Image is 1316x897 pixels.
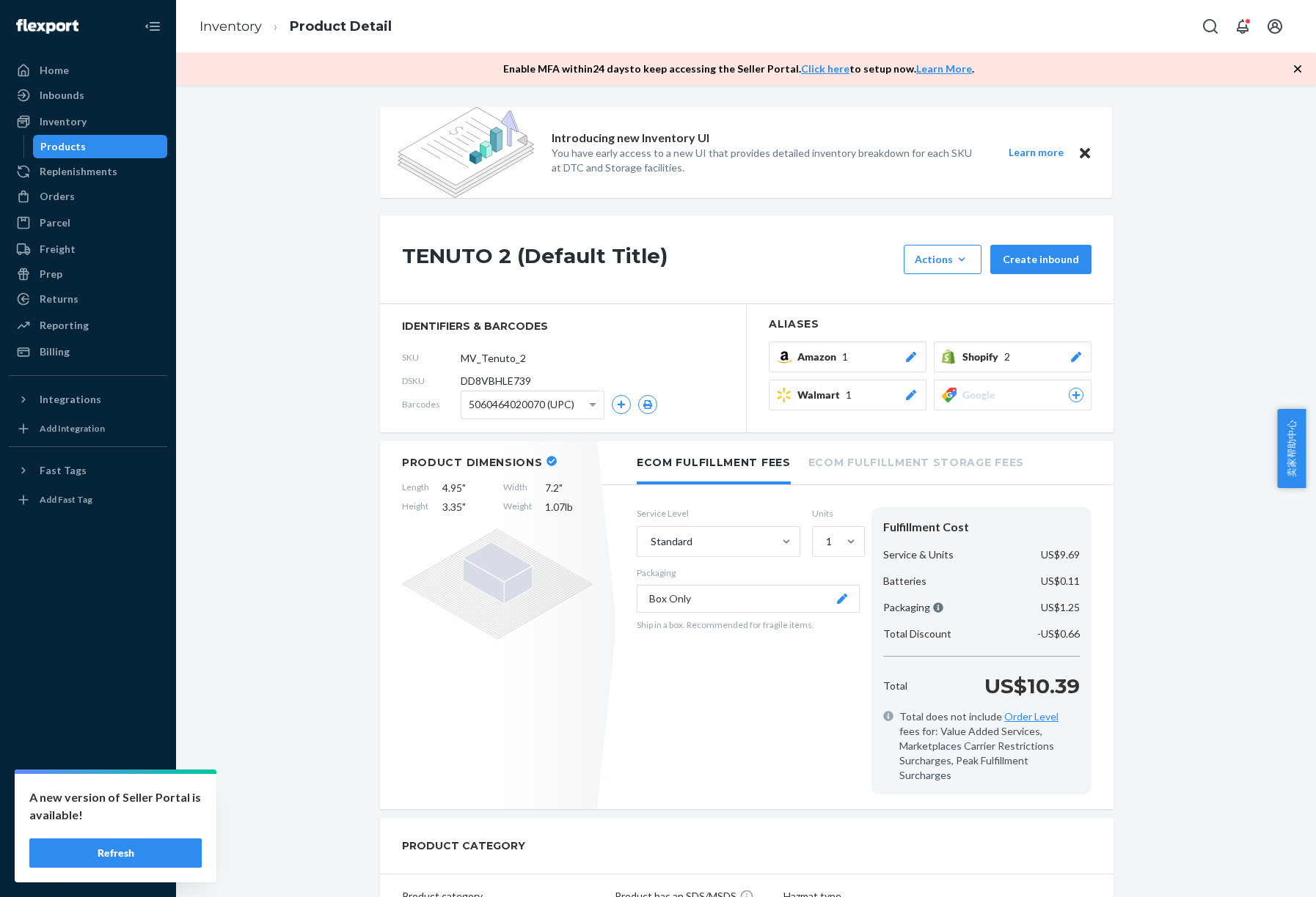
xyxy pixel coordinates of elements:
[40,344,70,359] div: Billing
[883,627,951,641] p: Total Discount
[637,441,791,484] li: Ecom Fulfillment Fees
[462,481,466,494] span: "
[9,417,167,440] a: Add Integration
[40,422,105,435] div: Add Integration
[9,84,167,107] a: Inbounds
[9,59,167,82] a: Home
[9,160,167,183] a: Replenishments
[1037,627,1080,641] p: -US$0.66
[1041,600,1080,615] p: US$1.25
[402,374,461,387] span: DSKU
[883,519,1080,536] div: Fulfillment Cost
[984,671,1080,701] p: US$10.39
[402,398,461,410] span: Barcodes
[40,189,75,204] div: Orders
[402,319,724,333] span: identifiers & barcodes
[769,380,926,410] button: Walmart1
[651,534,692,549] div: Standard
[637,566,860,579] p: Packaging
[846,388,852,402] span: 1
[138,12,167,41] button: Close Navigation
[649,534,651,549] input: Standard
[934,380,1092,410] button: Google
[9,185,167,208] a: Orders
[16,19,78,34] img: Flexport logo
[9,340,167,363] a: Billing
[637,585,860,613] button: Box Only
[883,600,943,615] p: Packaging
[469,392,574,417] span: 5060464020070 (UPC)
[797,388,846,402] span: Walmart
[1004,710,1059,723] a: Order Level
[40,463,87,478] div: Fast Tags
[934,342,1092,372] button: Shopify2
[461,374,531,388] span: DD8VBHLE739
[402,500,429,514] span: Height
[40,164,117,179] div: Replenishments
[552,130,709,147] p: Introducing new Inventory UI
[9,459,167,482] button: Fast Tags
[559,481,563,494] span: "
[40,242,76,256] div: Freight
[545,500,593,514] span: 1.07 lb
[200,18,262,34] a: Inventory
[808,441,1024,481] li: Ecom Fulfillment Storage Fees
[825,534,826,549] input: 1
[797,350,842,364] span: Amazon
[999,144,1072,162] button: Learn more
[1260,12,1290,41] button: Open account menu
[402,833,525,859] h2: PRODUCT CATEGORY
[503,500,532,514] span: Weight
[9,211,167,235] a: Parcel
[883,574,926,588] p: Batteries
[990,245,1092,274] button: Create inbound
[40,139,86,154] div: Products
[40,292,78,306] div: Returns
[9,488,167,512] a: Add Fast Tag
[462,501,466,513] span: "
[812,507,860,520] label: Units
[904,245,981,274] button: Actions
[552,146,981,175] p: You have early access to a new UI that provides detailed inventory breakdown for each SKU at DTC ...
[398,107,534,198] img: new-reports-banner-icon.82668bd98b6a51aee86340f2a7b77ae3.png
[33,135,168,158] a: Products
[637,619,860,631] p: Ship in a box. Recommended for fragile items.
[1228,12,1257,41] button: Open notifications
[40,267,62,281] div: Prep
[40,392,101,407] div: Integrations
[769,319,1092,330] h2: Aliases
[40,63,69,78] div: Home
[29,838,202,868] button: Refresh
[442,481,490,495] span: 4.95
[1041,574,1080,588] p: US$0.11
[40,493,92,506] div: Add Fast Tag
[637,507,800,520] label: Service Level
[545,481,593,495] span: 7.2
[801,62,849,75] a: Click here
[1075,144,1094,162] button: Close
[962,350,1004,364] span: Shopify
[1004,350,1010,364] span: 2
[769,342,926,372] button: Amazon1
[40,215,70,230] div: Parcel
[290,18,392,34] a: Product Detail
[402,351,461,363] span: SKU
[1041,547,1080,562] p: US$9.69
[442,500,490,514] span: 3.35
[9,388,167,411] button: Integrations
[40,114,87,129] div: Inventory
[40,88,84,103] div: Inbounds
[1277,409,1306,488] button: 卖家帮助中心
[9,781,167,805] a: Settings
[9,856,167,879] button: Give Feedback
[9,237,167,261] a: Freight
[883,679,907,693] p: Total
[883,547,954,562] p: Service & Units
[9,287,167,311] a: Returns
[402,456,543,469] h2: Product Dimensions
[40,318,89,333] div: Reporting
[402,245,896,274] h1: TENUTO 2 (Default Title)
[503,62,974,76] p: Enable MFA within 24 days to keep accessing the Seller Portal. to setup now. .
[9,314,167,337] a: Reporting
